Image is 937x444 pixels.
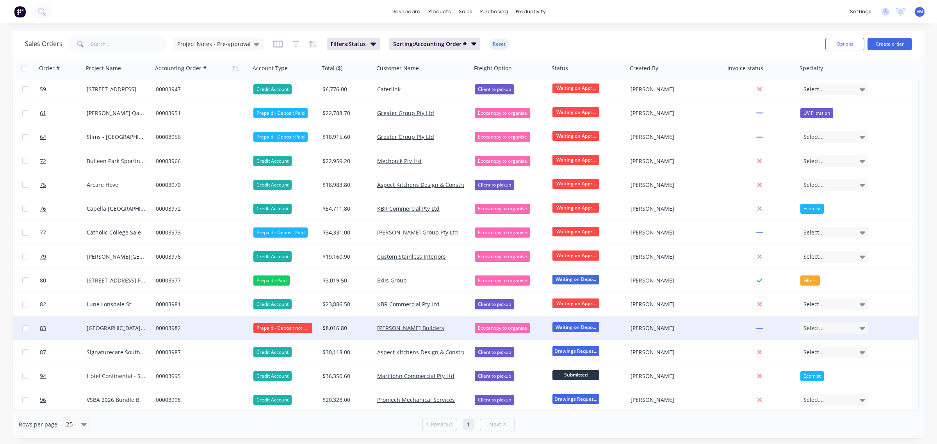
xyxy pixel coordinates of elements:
div: Credit Account [253,299,292,309]
div: 00003970 [156,181,242,189]
div: Prepaid - Paid [253,275,290,286]
div: Signaturecare South Bunbury [87,348,146,356]
a: Aspect Kitchens Design & Constructions Pty Ltd [377,348,501,356]
a: Mechonik Pty Ltd [377,157,422,165]
span: 79 [40,253,46,261]
div: Credit Account [253,371,292,381]
a: Previous page [422,421,457,428]
span: Select... [803,181,824,189]
div: [STREET_ADDRESS] Filters [87,277,146,284]
span: Select... [803,253,824,261]
a: 59 [40,78,87,101]
a: [PERSON_NAME] Group Pty Ltd [377,229,458,236]
div: products [424,6,455,18]
span: Select... [803,348,824,356]
span: 61 [40,109,46,117]
div: [PERSON_NAME] [631,253,717,261]
div: Order # [39,64,60,72]
div: 00003977 [156,277,242,284]
span: Select... [803,396,824,404]
div: VSBA 2026 Bundle B [87,396,146,404]
div: 00003951 [156,109,242,117]
div: Customer Name [376,64,419,72]
span: 82 [40,300,46,308]
span: Waiting on Appr... [552,298,599,308]
span: Drawings Reques... [552,394,599,404]
span: Select... [803,157,824,165]
span: 96 [40,396,46,404]
span: 76 [40,205,46,213]
div: [PERSON_NAME] [631,324,717,332]
span: Next [489,421,501,428]
a: Caterlink [377,85,401,93]
div: Arcare Hove [87,181,146,189]
div: Credit Account [253,395,292,405]
span: 59 [40,85,46,93]
div: Filters [800,275,820,286]
div: Bulleen Park Sporting Facility [87,157,146,165]
span: Select... [803,133,824,141]
div: Slims - [GEOGRAPHIC_DATA] [MEDICAL_DATA] [87,133,146,141]
div: Client to pickup [475,180,514,190]
div: $34,331.00 [322,229,369,236]
span: Project Notes - Pre-approval [177,40,251,48]
a: 80 [40,269,87,292]
div: Client to pickup [475,347,514,357]
div: [PERSON_NAME] [631,133,717,141]
a: 82 [40,293,87,316]
div: Account Type [253,64,288,72]
div: Credit Account [253,347,292,357]
div: Hotel Continental - Sorrento [87,372,146,380]
span: 87 [40,348,46,356]
div: [PERSON_NAME] [631,181,717,189]
a: Aspect Kitchens Design & Constructions Pty Ltd [377,181,501,188]
div: Credit Account [253,180,292,190]
div: [PERSON_NAME] [631,396,717,404]
div: [STREET_ADDRESS] [87,85,146,93]
div: Client to pickup [475,84,514,94]
div: $22,959.20 [322,157,369,165]
a: Page 1 is your current page [463,419,474,430]
div: 00003947 [156,85,242,93]
span: Waiting on Appr... [552,155,599,165]
button: Create order [868,38,912,50]
div: Ecocanopy to organise [475,251,530,261]
div: [PERSON_NAME] [631,229,717,236]
span: Select... [803,324,824,332]
div: Prepaid - Deposit Paid [253,108,308,118]
h1: Sales Orders [25,40,62,48]
span: Waiting on Appr... [552,227,599,236]
a: Promech Mechanical Services [377,396,455,403]
div: Accounting Order # [155,64,207,72]
div: Credit Account [253,204,292,214]
span: 77 [40,229,46,236]
button: Reset [490,39,509,50]
div: Project Name [86,64,121,72]
span: Select... [803,85,824,93]
div: [PERSON_NAME] [631,85,717,93]
button: Sorting:Accounting Order # [389,38,481,50]
a: Custom Stainless Interiors [377,253,446,260]
span: Filters: Status [331,40,366,48]
div: Lune Lonsdale St [87,300,146,308]
div: [PERSON_NAME] Qantas [MEDICAL_DATA] - [GEOGRAPHIC_DATA] [87,109,146,117]
div: 00003972 [156,205,242,213]
div: Prepaid - Deposit Paid [253,227,308,238]
div: Freight Option [474,64,512,72]
div: Ecocanopy to organise [475,156,530,166]
span: Drawings Reques... [552,346,599,356]
div: $3,019.50 [322,277,369,284]
span: Previous [431,421,453,428]
a: 94 [40,364,87,388]
span: Waiting on Depo... [552,322,599,332]
div: Ecocanopy to organise [475,323,530,333]
span: 72 [40,157,46,165]
div: Credit Account [253,156,292,166]
a: Exiis Group [377,277,407,284]
a: 61 [40,101,87,125]
span: Submitted [552,370,599,380]
div: Capella [GEOGRAPHIC_DATA] [87,205,146,213]
div: 00003995 [156,372,242,380]
div: Invoice status [727,64,763,72]
div: Client to pickup [475,299,514,309]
